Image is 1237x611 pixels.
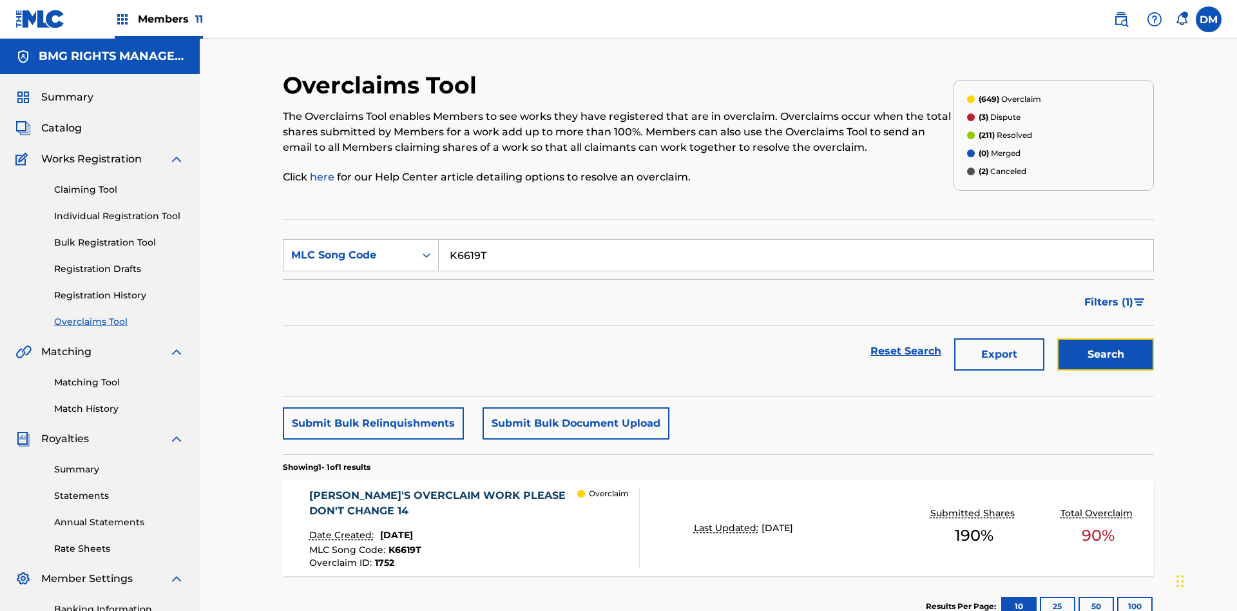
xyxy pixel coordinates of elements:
[1082,524,1115,547] span: 90 %
[41,151,142,167] span: Works Registration
[1176,562,1184,601] div: Drag
[54,183,184,197] a: Claiming Tool
[283,407,464,440] button: Submit Bulk Relinquishments
[41,344,91,360] span: Matching
[310,171,337,183] a: here
[979,166,988,176] span: (2)
[979,130,1032,141] p: Resolved
[15,90,31,105] img: Summary
[380,529,413,541] span: [DATE]
[1113,12,1129,27] img: search
[309,544,388,556] span: MLC Song Code :
[283,461,370,473] p: Showing 1 - 1 of 1 results
[283,480,1154,576] a: [PERSON_NAME]'S OVERCLAIM WORK PLEASE DON'T CHANGE 14Date Created:[DATE]MLC Song Code:K6619TOverc...
[41,431,89,447] span: Royalties
[15,121,82,136] a: CatalogCatalog
[54,262,184,276] a: Registration Drafts
[979,148,989,158] span: (0)
[979,112,1021,123] p: Dispute
[483,407,669,440] button: Submit Bulk Document Upload
[291,247,407,263] div: MLC Song Code
[979,130,995,140] span: (211)
[1134,298,1145,306] img: filter
[309,557,375,568] span: Overclaim ID :
[54,315,184,329] a: Overclaims Tool
[169,344,184,360] img: expand
[930,507,1018,520] p: Submitted Shares
[54,289,184,302] a: Registration History
[54,463,184,476] a: Summary
[694,521,762,535] p: Last Updated:
[375,557,394,568] span: 1752
[1147,12,1162,27] img: help
[1142,6,1167,32] div: Help
[388,544,421,556] span: K6619T
[41,121,82,136] span: Catalog
[169,151,184,167] img: expand
[15,121,31,136] img: Catalog
[15,90,93,105] a: SummarySummary
[1108,6,1134,32] a: Public Search
[283,71,483,100] h2: Overclaims Tool
[309,529,377,542] p: Date Created:
[15,431,31,447] img: Royalties
[15,344,32,360] img: Matching
[138,12,203,26] span: Members
[41,90,93,105] span: Summary
[283,109,954,155] p: The Overclaims Tool enables Members to see works they have registered that are in overclaim. Over...
[954,338,1044,371] button: Export
[54,489,184,503] a: Statements
[1060,507,1136,520] p: Total Overclaim
[979,166,1026,177] p: Canceled
[15,10,65,28] img: MLC Logo
[979,94,999,104] span: (649)
[979,112,988,122] span: (3)
[15,571,31,587] img: Member Settings
[1196,6,1222,32] div: User Menu
[864,337,948,365] a: Reset Search
[1084,295,1133,310] span: Filters ( 1 )
[309,488,578,519] div: [PERSON_NAME]'S OVERCLAIM WORK PLEASE DON'T CHANGE 14
[1077,286,1154,318] button: Filters (1)
[54,376,184,389] a: Matching Tool
[283,239,1154,377] form: Search Form
[1057,338,1154,371] button: Search
[115,12,130,27] img: Top Rightsholders
[955,524,993,547] span: 190 %
[762,522,793,534] span: [DATE]
[1175,13,1188,26] div: Notifications
[54,516,184,529] a: Annual Statements
[283,170,954,185] p: Click for our Help Center article detailing options to resolve an overclaim.
[979,148,1021,159] p: Merged
[169,571,184,587] img: expand
[54,402,184,416] a: Match History
[195,13,203,25] span: 11
[1173,549,1237,611] iframe: Chat Widget
[41,571,133,587] span: Member Settings
[589,488,629,499] p: Overclaim
[39,49,184,64] h5: BMG RIGHTS MANAGEMENT US, LLC
[54,236,184,249] a: Bulk Registration Tool
[169,431,184,447] img: expand
[54,209,184,223] a: Individual Registration Tool
[15,49,31,64] img: Accounts
[15,151,32,167] img: Works Registration
[979,93,1041,105] p: Overclaim
[54,542,184,556] a: Rate Sheets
